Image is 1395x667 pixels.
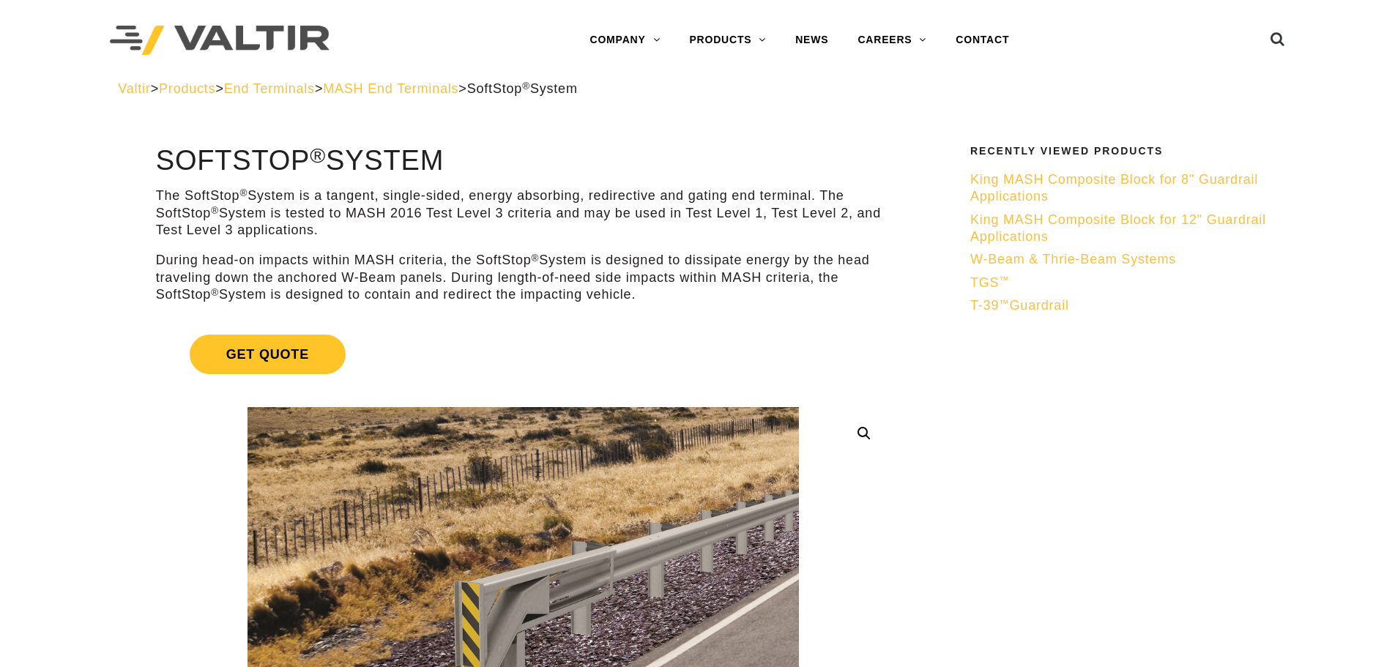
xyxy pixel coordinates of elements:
[575,26,674,55] a: COMPANY
[118,81,150,96] a: Valtir
[999,275,1009,286] sup: ™
[970,172,1258,204] span: King MASH Composite Block for 8" Guardrail Applications
[970,171,1268,206] a: King MASH Composite Block for 8" Guardrail Applications
[970,275,1010,290] span: TGS
[781,26,843,55] a: NEWS
[970,252,1176,267] span: W-Beam & Thrie-Beam Systems
[970,275,1268,291] a: TGS™
[970,212,1266,244] span: King MASH Composite Block for 12" Guardrail Applications
[156,317,890,392] a: Get Quote
[999,298,1009,309] sup: ™
[970,297,1268,314] a: T-39™Guardrail
[159,81,215,96] a: Products
[843,26,941,55] a: CAREERS
[522,81,530,92] sup: ®
[970,212,1268,246] a: King MASH Composite Block for 12" Guardrail Applications
[941,26,1024,55] a: CONTACT
[190,335,346,374] span: Get Quote
[156,146,890,176] h1: SoftStop System
[323,81,458,96] a: MASH End Terminals
[310,144,326,167] sup: ®
[239,187,248,198] sup: ®
[532,253,540,264] sup: ®
[970,146,1268,157] h2: Recently Viewed Products
[970,251,1268,268] a: W-Beam & Thrie-Beam Systems
[211,287,219,298] sup: ®
[118,81,1277,97] div: > > > >
[211,205,219,216] sup: ®
[674,26,781,55] a: PRODUCTS
[467,81,578,96] span: SoftStop System
[156,187,890,239] p: The SoftStop System is a tangent, single-sided, energy absorbing, redirective and gating end term...
[970,298,1069,313] span: T-39 Guardrail
[156,252,890,303] p: During head-on impacts within MASH criteria, the SoftStop System is designed to dissipate energy ...
[110,26,330,56] img: Valtir
[224,81,315,96] a: End Terminals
